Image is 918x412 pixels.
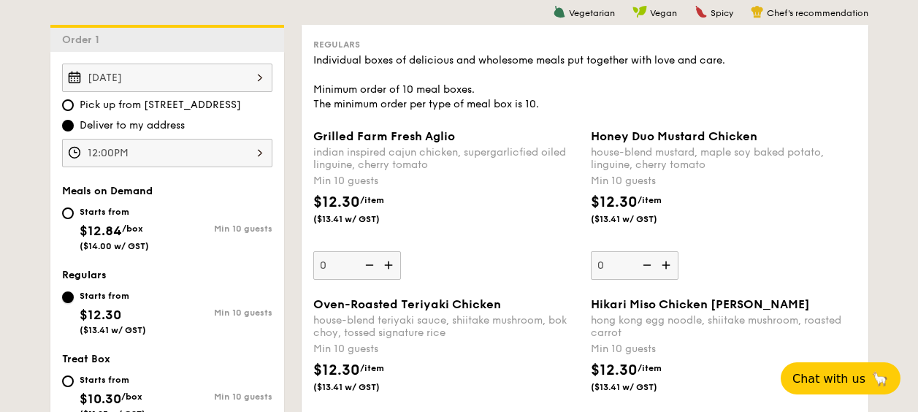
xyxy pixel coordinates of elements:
[357,251,379,279] img: icon-reduce.1d2dbef1.svg
[62,99,74,111] input: Pick up from [STREET_ADDRESS]
[792,372,865,386] span: Chat with us
[80,223,122,239] span: $12.84
[591,174,857,188] div: Min 10 guests
[121,392,142,402] span: /box
[313,39,360,50] span: Regulars
[80,118,185,133] span: Deliver to my address
[313,342,579,356] div: Min 10 guests
[80,374,145,386] div: Starts from
[313,362,360,379] span: $12.30
[638,363,662,373] span: /item
[591,342,857,356] div: Min 10 guests
[591,297,810,311] span: Hikari Miso Chicken [PERSON_NAME]
[650,8,677,18] span: Vegan
[591,362,638,379] span: $12.30
[80,290,146,302] div: Starts from
[591,314,857,339] div: hong kong egg noodle, shiitake mushroom, roasted carrot
[62,185,153,197] span: Meals on Demand
[313,314,579,339] div: house-blend teriyaki sauce, shiitake mushroom, bok choy, tossed signature rice
[80,391,121,407] span: $10.30
[695,5,708,18] img: icon-spicy.37a8142b.svg
[62,353,110,365] span: Treat Box
[313,129,455,143] span: Grilled Farm Fresh Aglio
[122,224,143,234] span: /box
[62,207,74,219] input: Starts from$12.84/box($14.00 w/ GST)Min 10 guests
[591,381,690,393] span: ($13.41 w/ GST)
[313,146,579,171] div: indian inspired cajun chicken, supergarlicfied oiled linguine, cherry tomato
[62,375,74,387] input: Starts from$10.30/box($11.23 w/ GST)Min 10 guests
[591,213,690,225] span: ($13.41 w/ GST)
[80,307,121,323] span: $12.30
[313,381,413,393] span: ($13.41 w/ GST)
[80,325,146,335] span: ($13.41 w/ GST)
[167,308,272,318] div: Min 10 guests
[553,5,566,18] img: icon-vegetarian.fe4039eb.svg
[591,146,857,171] div: house-blend mustard, maple soy baked potato, linguine, cherry tomato
[313,213,413,225] span: ($13.41 w/ GST)
[62,139,272,167] input: Event time
[167,224,272,234] div: Min 10 guests
[635,251,657,279] img: icon-reduce.1d2dbef1.svg
[767,8,868,18] span: Chef's recommendation
[313,251,401,280] input: Grilled Farm Fresh Aglioindian inspired cajun chicken, supergarlicfied oiled linguine, cherry tom...
[632,5,647,18] img: icon-vegan.f8ff3823.svg
[781,362,900,394] button: Chat with us🦙
[591,129,757,143] span: Honey Duo Mustard Chicken
[62,64,272,92] input: Event date
[360,195,384,205] span: /item
[80,98,241,112] span: Pick up from [STREET_ADDRESS]
[313,174,579,188] div: Min 10 guests
[379,251,401,279] img: icon-add.58712e84.svg
[638,195,662,205] span: /item
[313,53,857,112] div: Individual boxes of delicious and wholesome meals put together with love and care. Minimum order ...
[167,392,272,402] div: Min 10 guests
[871,370,889,387] span: 🦙
[711,8,733,18] span: Spicy
[62,120,74,131] input: Deliver to my address
[62,34,105,46] span: Order 1
[80,206,149,218] div: Starts from
[657,251,678,279] img: icon-add.58712e84.svg
[80,241,149,251] span: ($14.00 w/ GST)
[360,363,384,373] span: /item
[751,5,764,18] img: icon-chef-hat.a58ddaea.svg
[62,291,74,303] input: Starts from$12.30($13.41 w/ GST)Min 10 guests
[62,269,107,281] span: Regulars
[313,194,360,211] span: $12.30
[591,194,638,211] span: $12.30
[591,251,678,280] input: Honey Duo Mustard Chickenhouse-blend mustard, maple soy baked potato, linguine, cherry tomatoMin ...
[569,8,615,18] span: Vegetarian
[313,297,501,311] span: Oven-Roasted Teriyaki Chicken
